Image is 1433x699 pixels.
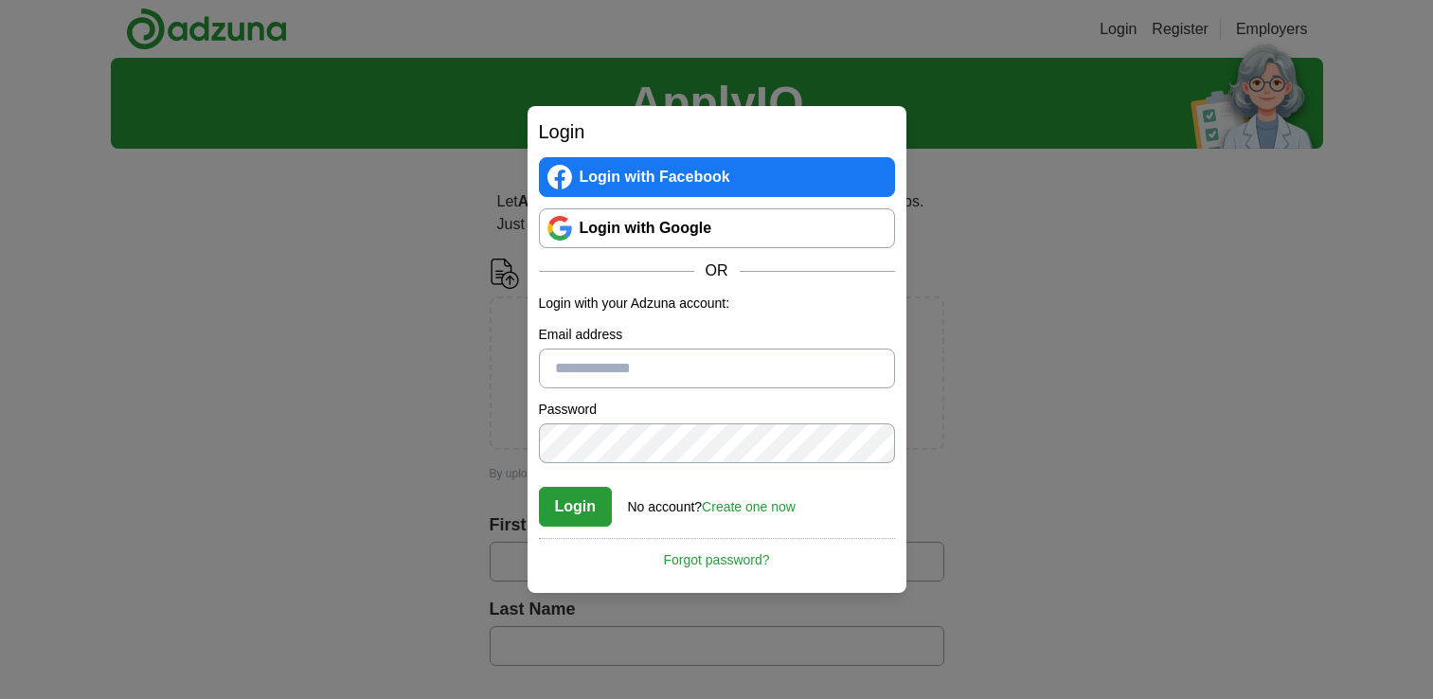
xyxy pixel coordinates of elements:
div: No account? [628,486,796,517]
h2: Login [539,117,895,146]
a: Create one now [702,499,796,514]
label: Password [539,400,895,420]
p: Login with your Adzuna account: [539,294,895,314]
span: OR [694,260,740,282]
label: Email address [539,325,895,345]
a: Login with Facebook [539,157,895,197]
a: Login with Google [539,208,895,248]
a: Forgot password? [539,538,895,570]
button: Login [539,487,613,527]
